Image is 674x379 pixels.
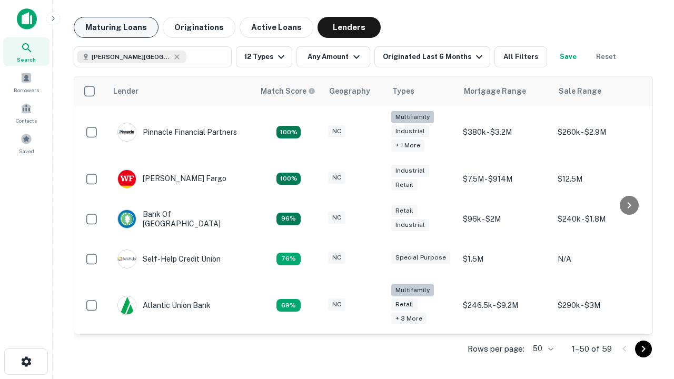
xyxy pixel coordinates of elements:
th: Geography [323,76,386,106]
div: NC [328,212,345,224]
div: Self-help Credit Union [117,250,221,268]
td: $12.5M [552,159,647,199]
button: Reset [589,46,623,67]
th: Types [386,76,458,106]
div: Pinnacle Financial Partners [117,123,237,142]
div: Retail [391,298,418,311]
div: Special Purpose [391,252,450,264]
button: Originations [163,17,235,38]
div: Lender [113,85,138,97]
div: [PERSON_NAME] Fargo [117,169,226,188]
div: NC [328,125,345,137]
div: + 3 more [391,313,427,325]
td: $380k - $3.2M [458,106,552,159]
div: NC [328,298,345,311]
button: Lenders [318,17,381,38]
a: Search [3,37,49,66]
span: Borrowers [14,86,39,94]
div: Capitalize uses an advanced AI algorithm to match your search with the best lender. The match sco... [261,85,315,97]
div: Atlantic Union Bank [117,296,211,315]
p: Rows per page: [468,343,524,355]
div: Sale Range [559,85,601,97]
div: Matching Properties: 26, hasApolloMatch: undefined [276,126,301,138]
h6: Match Score [261,85,313,97]
div: Multifamily [391,111,434,123]
td: $246.5k - $9.2M [458,279,552,332]
p: 1–50 of 59 [572,343,612,355]
div: Matching Properties: 11, hasApolloMatch: undefined [276,253,301,265]
td: $260k - $2.9M [552,106,647,159]
button: Any Amount [296,46,370,67]
button: Originated Last 6 Months [374,46,490,67]
div: Mortgage Range [464,85,526,97]
td: $290k - $3M [552,279,647,332]
th: Mortgage Range [458,76,552,106]
img: picture [118,170,136,188]
img: picture [118,296,136,314]
button: Go to next page [635,341,652,357]
a: Borrowers [3,68,49,96]
span: Search [17,55,36,64]
td: $96k - $2M [458,199,552,239]
div: NC [328,252,345,264]
div: Industrial [391,219,429,231]
td: $7.5M - $914M [458,159,552,199]
span: Contacts [16,116,37,125]
div: Retail [391,179,418,191]
div: Matching Properties: 10, hasApolloMatch: undefined [276,299,301,312]
div: + 1 more [391,139,424,152]
td: $240k - $1.8M [552,199,647,239]
th: Lender [107,76,254,106]
div: Retail [391,205,418,217]
img: picture [118,210,136,228]
div: Industrial [391,165,429,177]
button: Active Loans [240,17,313,38]
td: N/A [552,239,647,279]
div: Matching Properties: 14, hasApolloMatch: undefined [276,213,301,225]
button: All Filters [494,46,547,67]
div: Bank Of [GEOGRAPHIC_DATA] [117,210,244,228]
a: Saved [3,129,49,157]
button: Maturing Loans [74,17,158,38]
div: Types [392,85,414,97]
span: [PERSON_NAME][GEOGRAPHIC_DATA], [GEOGRAPHIC_DATA] [92,52,171,62]
th: Capitalize uses an advanced AI algorithm to match your search with the best lender. The match sco... [254,76,323,106]
a: Contacts [3,98,49,127]
div: Multifamily [391,284,434,296]
div: Geography [329,85,370,97]
span: Saved [19,147,34,155]
img: capitalize-icon.png [17,8,37,29]
div: Originated Last 6 Months [383,51,485,63]
th: Sale Range [552,76,647,106]
img: picture [118,250,136,268]
div: Industrial [391,125,429,137]
iframe: Chat Widget [621,295,674,345]
div: Matching Properties: 15, hasApolloMatch: undefined [276,173,301,185]
div: 50 [529,341,555,356]
td: $1.5M [458,239,552,279]
div: NC [328,172,345,184]
button: Save your search to get updates of matches that match your search criteria. [551,46,585,67]
button: 12 Types [236,46,292,67]
img: picture [118,123,136,141]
